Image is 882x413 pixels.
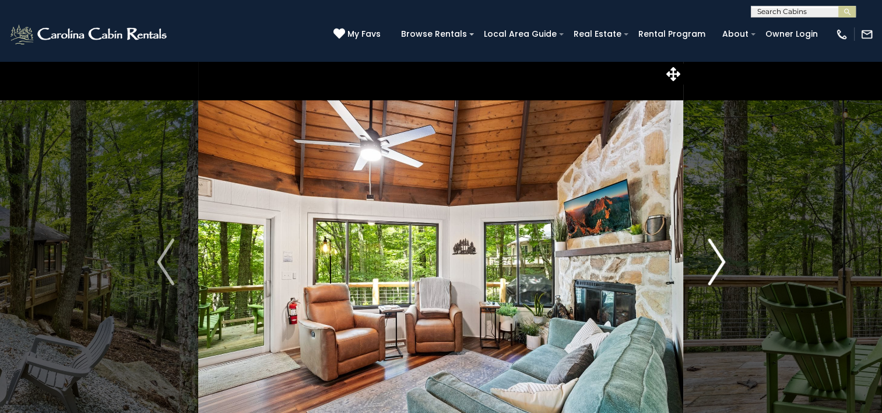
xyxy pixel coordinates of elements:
a: Real Estate [568,25,627,43]
img: arrow [157,239,174,285]
a: My Favs [333,28,384,41]
a: Local Area Guide [478,25,563,43]
a: Rental Program [632,25,711,43]
span: My Favs [347,28,381,40]
a: Browse Rentals [395,25,473,43]
img: phone-regular-white.png [835,28,848,41]
img: White-1-2.png [9,23,170,46]
img: mail-regular-white.png [860,28,873,41]
a: About [716,25,754,43]
a: Owner Login [760,25,824,43]
img: arrow [708,239,725,285]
